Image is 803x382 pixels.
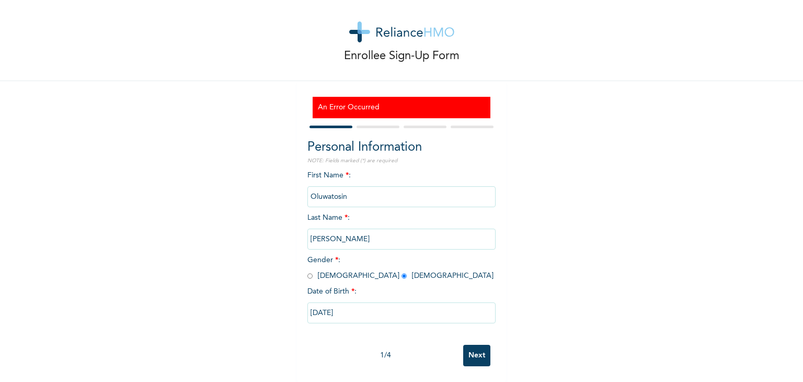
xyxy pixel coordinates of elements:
input: Enter your first name [307,186,496,207]
input: DD-MM-YYYY [307,302,496,323]
h3: An Error Occurred [318,102,485,113]
p: NOTE: Fields marked (*) are required [307,157,496,165]
input: Next [463,345,490,366]
div: 1 / 4 [307,350,463,361]
span: Last Name : [307,214,496,243]
span: Date of Birth : [307,286,357,297]
span: Gender : [DEMOGRAPHIC_DATA] [DEMOGRAPHIC_DATA] [307,256,494,279]
span: First Name : [307,172,496,200]
p: Enrollee Sign-Up Form [344,48,460,65]
input: Enter your last name [307,229,496,250]
h2: Personal Information [307,138,496,157]
img: logo [349,21,454,42]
